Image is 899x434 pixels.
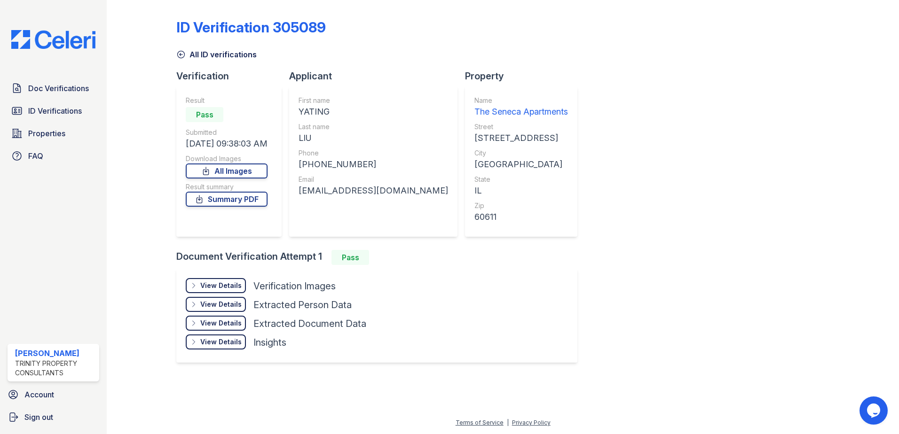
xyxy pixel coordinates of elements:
div: View Details [200,318,242,328]
div: [EMAIL_ADDRESS][DOMAIN_NAME] [299,184,448,197]
div: 60611 [474,210,568,224]
a: Terms of Service [456,419,504,426]
a: ID Verifications [8,101,99,120]
div: YATING [299,105,448,118]
img: CE_Logo_Blue-a8612792a0a2168367f1c8372b55b34899dd931a85d93a1a3d3e32e68fde9ad4.png [4,30,103,49]
a: Account [4,385,103,404]
div: Download Images [186,154,268,163]
div: Insights [253,336,286,349]
div: View Details [200,300,242,309]
div: Trinity Property Consultants [15,359,95,378]
div: First name [299,96,448,105]
div: Extracted Person Data [253,298,352,311]
div: City [474,148,568,158]
div: Extracted Document Data [253,317,366,330]
div: Pass [186,107,223,122]
div: Pass [331,250,369,265]
div: [DATE] 09:38:03 AM [186,137,268,150]
div: ID Verification 305089 [176,19,326,36]
span: Sign out [24,411,53,423]
div: Last name [299,122,448,132]
div: Street [474,122,568,132]
div: Name [474,96,568,105]
div: Phone [299,148,448,158]
div: View Details [200,281,242,290]
div: Verification Images [253,279,336,293]
span: Doc Verifications [28,83,89,94]
div: Result summary [186,182,268,192]
div: Submitted [186,128,268,137]
div: IL [474,184,568,197]
div: Zip [474,201,568,210]
a: Privacy Policy [512,419,551,426]
div: View Details [200,337,242,347]
a: Doc Verifications [8,79,99,98]
a: Name The Seneca Apartments [474,96,568,118]
a: All Images [186,163,268,178]
a: Properties [8,124,99,143]
span: Account [24,389,54,400]
a: All ID verifications [176,49,257,60]
div: [PHONE_NUMBER] [299,158,448,171]
div: Document Verification Attempt 1 [176,250,585,265]
div: | [507,419,509,426]
div: Verification [176,70,289,83]
div: The Seneca Apartments [474,105,568,118]
div: Applicant [289,70,465,83]
a: Summary PDF [186,192,268,207]
iframe: chat widget [860,396,890,425]
div: Result [186,96,268,105]
div: Property [465,70,585,83]
span: FAQ [28,150,43,162]
div: [STREET_ADDRESS] [474,132,568,145]
div: Email [299,175,448,184]
a: Sign out [4,408,103,426]
div: LIU [299,132,448,145]
a: FAQ [8,147,99,165]
div: [GEOGRAPHIC_DATA] [474,158,568,171]
div: [PERSON_NAME] [15,348,95,359]
div: State [474,175,568,184]
span: ID Verifications [28,105,82,116]
span: Properties [28,128,65,139]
